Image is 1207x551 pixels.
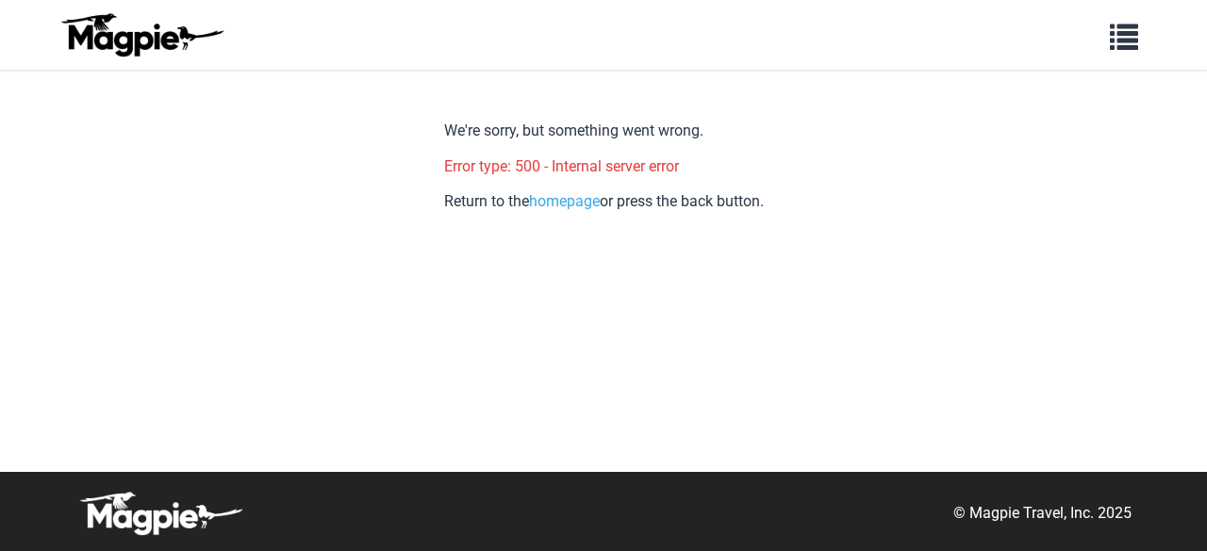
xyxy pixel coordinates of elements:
img: logo-ab69f6fb50320c5b225c76a69d11143b.png [57,12,226,57]
img: logo-white-d94fa1abed81b67a048b3d0f0ab5b955.png [75,491,245,536]
p: Return to the or press the back button. [444,189,764,214]
p: Error type: 500 - Internal server error [444,154,764,179]
p: We're sorry, but something went wrong. [444,119,764,143]
a: homepage [529,192,600,210]
p: © Magpie Travel, Inc. 2025 [953,501,1132,526]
